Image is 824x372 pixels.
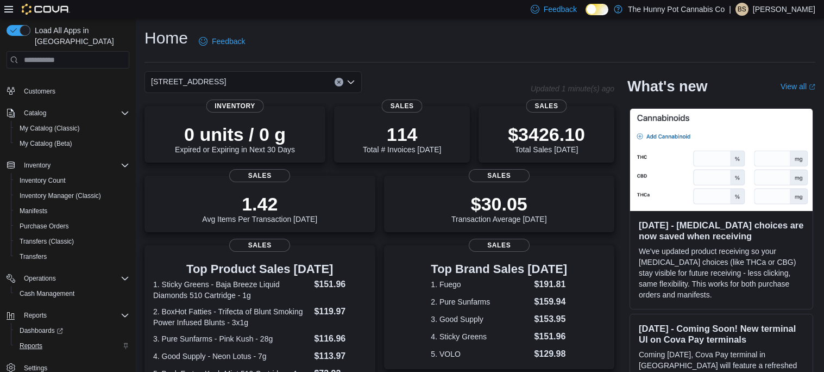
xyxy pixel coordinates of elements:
a: Inventory Count [15,174,70,187]
dd: $151.96 [314,278,366,291]
span: Reports [20,309,129,322]
span: Cash Management [15,287,129,300]
span: Customers [20,84,129,97]
button: Reports [11,338,134,354]
dt: 3. Pure Sunfarms - Pink Kush - 28g [153,333,310,344]
button: Catalog [2,106,134,121]
dd: $116.96 [314,332,366,345]
div: Transaction Average [DATE] [451,193,547,224]
span: Inventory Count [20,176,66,185]
dd: $159.94 [534,295,567,308]
dt: 4. Sticky Greens [431,331,530,342]
a: My Catalog (Beta) [15,137,77,150]
dt: 5. VOLO [431,349,530,359]
dt: 2. Pure Sunfarms [431,296,530,307]
span: Load All Apps in [GEOGRAPHIC_DATA] [30,25,129,47]
span: Catalog [24,109,46,117]
span: My Catalog (Classic) [15,122,129,135]
h3: Top Brand Sales [DATE] [431,263,567,276]
a: Reports [15,339,47,352]
dd: $151.96 [534,330,567,343]
span: Transfers (Classic) [20,237,74,246]
button: Transfers [11,249,134,264]
a: My Catalog (Classic) [15,122,84,135]
button: Inventory Count [11,173,134,188]
button: Transfers (Classic) [11,234,134,249]
span: Inventory [24,161,51,170]
span: Dashboards [15,324,129,337]
svg: External link [809,84,815,90]
span: Operations [24,274,56,283]
span: Inventory Manager (Classic) [15,189,129,202]
p: [PERSON_NAME] [753,3,815,16]
p: $30.05 [451,193,547,215]
a: Feedback [194,30,249,52]
span: Reports [15,339,129,352]
a: Inventory Manager (Classic) [15,189,105,202]
dt: 1. Sticky Greens - Baja Breeze Liquid Diamonds 510 Cartridge - 1g [153,279,310,301]
span: Inventory [206,100,264,113]
a: Dashboards [11,323,134,338]
h3: Top Product Sales [DATE] [153,263,367,276]
span: Inventory [20,159,129,172]
dd: $113.97 [314,350,366,363]
div: Total # Invoices [DATE] [363,123,441,154]
span: Transfers [20,252,47,261]
h3: [DATE] - Coming Soon! New terminal UI on Cova Pay terminals [639,323,804,345]
p: 114 [363,123,441,145]
dt: 3. Good Supply [431,314,530,325]
div: Expired or Expiring in Next 30 Days [175,123,295,154]
a: Transfers [15,250,51,263]
img: Cova [22,4,70,15]
span: Reports [24,311,47,320]
button: Cash Management [11,286,134,301]
span: Sales [469,169,530,182]
p: 0 units / 0 g [175,123,295,145]
span: Cash Management [20,289,74,298]
a: Dashboards [15,324,67,337]
h2: What's new [627,78,707,95]
button: Reports [2,308,134,323]
dt: 1. Fuego [431,279,530,290]
p: We've updated product receiving so your [MEDICAL_DATA] choices (like THCa or CBG) stay visible fo... [639,246,804,300]
a: Transfers (Classic) [15,235,78,248]
span: Manifests [20,207,47,215]
div: Brandon Saltzman [735,3,748,16]
span: [STREET_ADDRESS] [151,75,226,88]
p: | [729,3,731,16]
span: Sales [469,239,530,252]
span: Operations [20,272,129,285]
p: The Hunny Pot Cannabis Co [628,3,725,16]
span: Catalog [20,107,129,120]
button: Inventory [2,158,134,173]
span: Feedback [212,36,245,47]
span: Manifests [15,204,129,218]
button: My Catalog (Classic) [11,121,134,136]
button: Purchase Orders [11,219,134,234]
span: My Catalog (Classic) [20,124,80,133]
button: Customers [2,83,134,98]
a: Cash Management [15,287,79,300]
span: Purchase Orders [15,220,129,233]
span: Sales [229,239,290,252]
button: Operations [2,271,134,286]
a: Manifests [15,204,52,218]
button: Clear input [335,78,343,86]
dd: $119.97 [314,305,366,318]
dt: 4. Good Supply - Neon Lotus - 7g [153,351,310,362]
input: Dark Mode [586,4,608,15]
span: Inventory Count [15,174,129,187]
span: Transfers [15,250,129,263]
span: Dashboards [20,326,63,335]
span: My Catalog (Beta) [15,137,129,150]
h1: Home [144,27,188,49]
button: My Catalog (Beta) [11,136,134,151]
span: Sales [526,100,567,113]
button: Manifests [11,203,134,219]
p: Updated 1 minute(s) ago [531,84,614,93]
a: Customers [20,85,60,98]
div: Total Sales [DATE] [508,123,585,154]
a: Purchase Orders [15,220,73,233]
p: $3426.10 [508,123,585,145]
span: Inventory Manager (Classic) [20,191,101,200]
